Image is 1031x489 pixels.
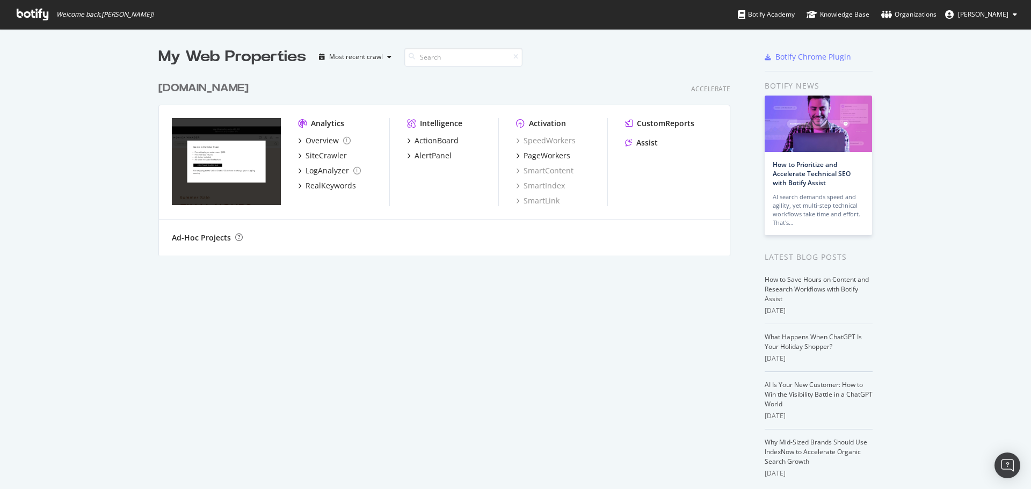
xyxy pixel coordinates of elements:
div: ActionBoard [415,135,459,146]
div: AI search demands speed and agility, yet multi-step technical workflows take time and effort. Tha... [773,193,864,227]
div: LogAnalyzer [306,165,349,176]
button: Most recent crawl [315,48,396,65]
div: CustomReports [637,118,694,129]
a: CustomReports [625,118,694,129]
div: My Web Properties [158,46,306,68]
div: AlertPanel [415,150,452,161]
div: Botify news [765,80,873,92]
a: LogAnalyzer [298,165,361,176]
a: SiteCrawler [298,150,347,161]
div: [DATE] [765,354,873,363]
span: Mark Dougall [958,10,1008,19]
div: Organizations [881,9,936,20]
div: Activation [529,118,566,129]
a: Botify Chrome Plugin [765,52,851,62]
input: Search [404,48,522,67]
div: [DATE] [765,469,873,478]
a: How to Save Hours on Content and Research Workflows with Botify Assist [765,275,869,303]
div: RealKeywords [306,180,356,191]
div: Most recent crawl [329,54,383,60]
a: Assist [625,137,658,148]
img: www.monicavinader.com [172,118,281,205]
div: grid [158,68,739,256]
div: Latest Blog Posts [765,251,873,263]
div: [DATE] [765,411,873,421]
div: [DATE] [765,306,873,316]
a: AI Is Your New Customer: How to Win the Visibility Battle in a ChatGPT World [765,380,873,408]
a: PageWorkers [516,150,570,161]
div: Assist [636,137,658,148]
div: Open Intercom Messenger [994,452,1020,478]
a: ActionBoard [407,135,459,146]
a: SmartLink [516,195,560,206]
div: Ad-Hoc Projects [172,232,231,243]
a: [DOMAIN_NAME] [158,81,253,96]
div: [DOMAIN_NAME] [158,81,249,96]
span: Welcome back, [PERSON_NAME] ! [56,10,154,19]
a: What Happens When ChatGPT Is Your Holiday Shopper? [765,332,862,351]
a: AlertPanel [407,150,452,161]
img: How to Prioritize and Accelerate Technical SEO with Botify Assist [765,96,872,152]
div: Botify Academy [738,9,795,20]
a: SpeedWorkers [516,135,576,146]
a: RealKeywords [298,180,356,191]
a: Why Mid-Sized Brands Should Use IndexNow to Accelerate Organic Search Growth [765,437,867,466]
div: Overview [306,135,339,146]
a: How to Prioritize and Accelerate Technical SEO with Botify Assist [773,160,851,187]
a: SmartContent [516,165,573,176]
div: Knowledge Base [807,9,869,20]
a: Overview [298,135,351,146]
button: [PERSON_NAME] [936,6,1026,23]
div: Accelerate [691,84,730,93]
div: PageWorkers [524,150,570,161]
div: Intelligence [420,118,462,129]
a: SmartIndex [516,180,565,191]
div: Analytics [311,118,344,129]
div: Botify Chrome Plugin [775,52,851,62]
div: SiteCrawler [306,150,347,161]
